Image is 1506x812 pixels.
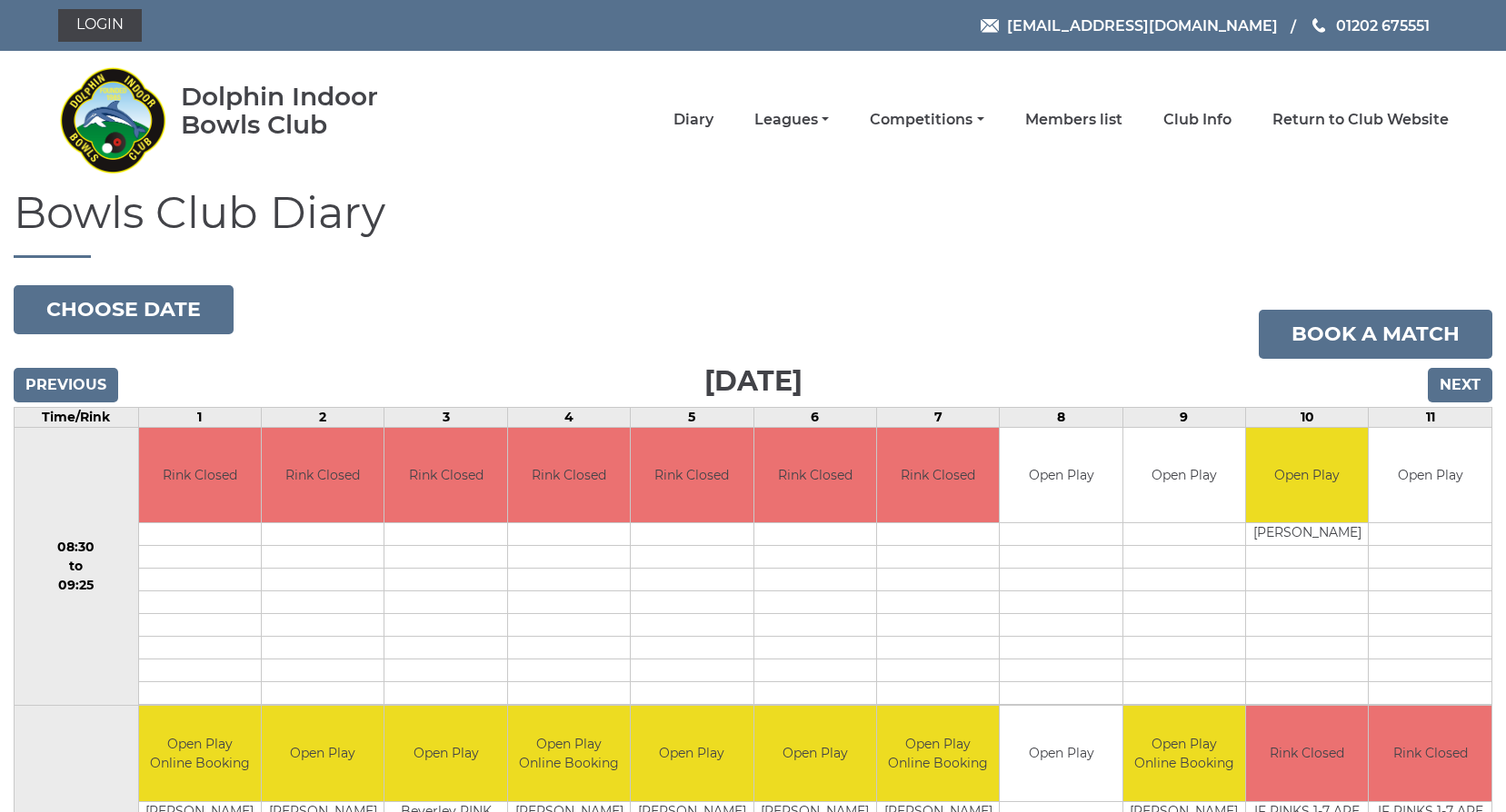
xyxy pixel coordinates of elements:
[631,407,753,427] td: 5
[14,189,1492,258] h1: Bowls Club Diary
[508,706,630,801] td: Open Play Online Booking
[508,428,630,523] td: Rink Closed
[181,83,436,139] div: Dolphin Indoor Bowls Club
[631,706,753,801] td: Open Play
[58,9,142,42] a: Login
[1123,428,1245,523] td: Open Play
[384,428,506,523] td: Rink Closed
[139,706,261,801] td: Open Play Online Booking
[1246,706,1368,801] td: Rink Closed
[1272,110,1449,130] a: Return to Club Website
[1336,16,1430,34] span: 01202 675551
[1369,407,1492,427] td: 11
[15,427,139,706] td: 08:30 to 09:25
[15,407,139,427] td: Time/Rink
[753,407,876,427] td: 6
[1428,368,1492,402] input: Next
[58,56,167,183] img: Dolphin Indoor Bowls Club
[981,15,1278,37] a: Email [EMAIL_ADDRESS][DOMAIN_NAME]
[1246,428,1368,523] td: Open Play
[262,407,384,427] td: 2
[877,428,999,523] td: Rink Closed
[1369,706,1491,801] td: Rink Closed
[262,706,384,801] td: Open Play
[1246,407,1369,427] td: 10
[1369,428,1491,523] td: Open Play
[1123,706,1245,801] td: Open Play Online Booking
[754,110,829,130] a: Leagues
[754,428,876,523] td: Rink Closed
[1007,16,1278,34] span: [EMAIL_ADDRESS][DOMAIN_NAME]
[1122,407,1245,427] td: 9
[876,407,999,427] td: 7
[1000,407,1122,427] td: 8
[1000,428,1122,523] td: Open Play
[138,407,261,427] td: 1
[384,407,507,427] td: 3
[1025,110,1122,130] a: Members list
[1312,18,1325,33] img: Phone us
[139,428,261,523] td: Rink Closed
[14,285,234,334] button: Choose date
[1000,706,1122,801] td: Open Play
[1259,310,1492,359] a: Book a match
[507,407,630,427] td: 4
[981,19,999,33] img: Email
[1163,110,1232,130] a: Club Info
[1310,15,1430,37] a: Phone us 01202 675551
[631,428,753,523] td: Rink Closed
[870,110,983,130] a: Competitions
[14,368,118,402] input: Previous
[1246,523,1368,546] td: [PERSON_NAME]
[673,110,713,130] a: Diary
[384,706,506,801] td: Open Play
[754,706,876,801] td: Open Play
[877,706,999,801] td: Open Play Online Booking
[262,428,384,523] td: Rink Closed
